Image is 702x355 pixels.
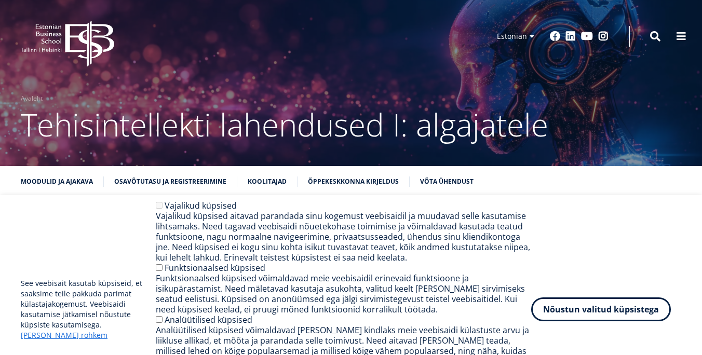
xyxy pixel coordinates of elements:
a: Võta ühendust [420,176,474,187]
a: Youtube [581,31,593,42]
a: Osavõtutasu ja registreerimine [114,176,226,187]
a: Instagram [598,31,609,42]
div: Funktsionaalsed küpsised võimaldavad meie veebisaidil erinevaid funktsioone ja isikupärastamist. ... [156,273,531,315]
button: Nõustun valitud küpsistega [531,297,671,321]
label: Funktsionaalsed küpsised [165,262,265,274]
label: Analüütilised küpsised [165,314,252,325]
span: Tehisintellekti lahendused I: algajatele [21,103,548,146]
a: Moodulid ja ajakava [21,176,93,187]
a: Õppekeskkonna kirjeldus [308,176,399,187]
p: See veebisait kasutab küpsiseid, et saaksime teile pakkuda parimat külastajakogemust. Veebisaidi ... [21,278,156,340]
label: Vajalikud küpsised [165,200,237,211]
a: [PERSON_NAME] rohkem [21,330,107,340]
a: Facebook [550,31,560,42]
div: Vajalikud küpsised aitavad parandada sinu kogemust veebisaidil ja muudavad selle kasutamise lihts... [156,211,531,263]
a: Avaleht [21,93,43,104]
a: Linkedin [565,31,576,42]
a: Koolitajad [248,176,287,187]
